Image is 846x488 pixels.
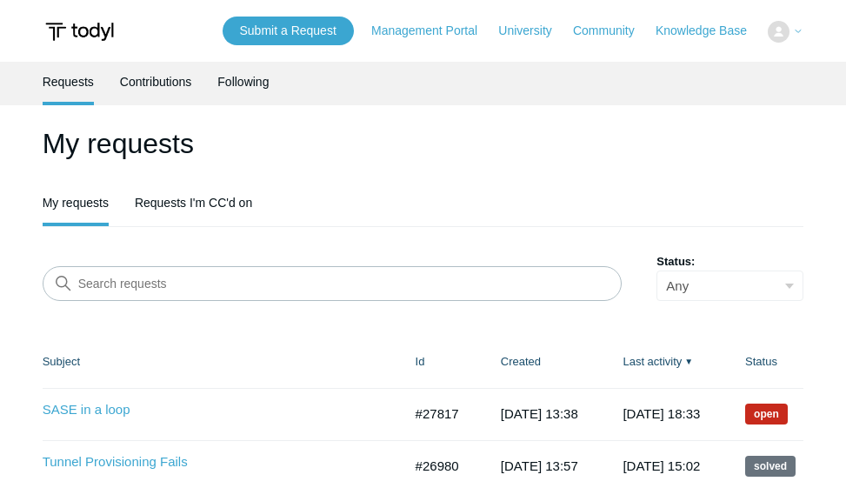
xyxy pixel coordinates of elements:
[43,123,804,164] h1: My requests
[623,458,700,473] time: 2025-08-24T15:02:09+00:00
[135,183,252,223] a: Requests I'm CC'd on
[217,62,269,102] a: Following
[43,183,109,223] a: My requests
[573,22,652,40] a: Community
[684,355,693,368] span: ▼
[223,17,354,45] a: Submit a Request
[656,22,764,40] a: Knowledge Base
[43,400,347,420] a: SASE in a loop
[43,266,623,301] input: Search requests
[120,62,192,102] a: Contributions
[745,404,788,424] span: We are working on a response for you
[501,458,578,473] time: 2025-08-04T13:57:09+00:00
[501,355,541,368] a: Created
[43,16,117,48] img: Todyl Support Center Help Center home page
[656,253,803,271] label: Status:
[398,388,483,440] td: #27817
[371,22,495,40] a: Management Portal
[745,456,796,477] span: This request has been solved
[43,336,398,388] th: Subject
[398,336,483,388] th: Id
[623,406,700,421] time: 2025-09-02T18:33:27+00:00
[498,22,569,40] a: University
[728,336,803,388] th: Status
[501,406,578,421] time: 2025-09-02T13:38:12+00:00
[43,452,347,472] a: Tunnel Provisioning Fails
[43,62,94,102] a: Requests
[623,355,682,368] a: Last activity▼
